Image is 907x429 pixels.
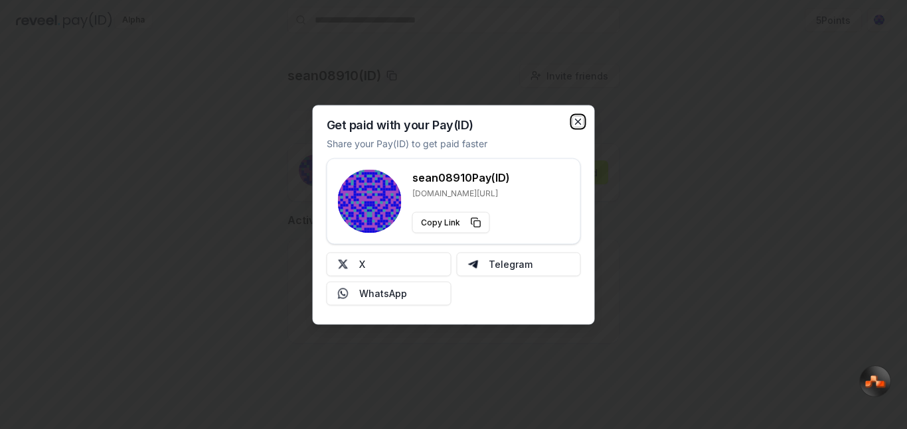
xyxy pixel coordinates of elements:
[412,212,490,233] button: Copy Link
[412,169,510,185] h3: sean08910 Pay(ID)
[327,136,487,150] p: Share your Pay(ID) to get paid faster
[456,252,581,276] button: Telegram
[327,119,473,131] h2: Get paid with your Pay(ID)
[412,188,510,198] p: [DOMAIN_NAME][URL]
[338,259,349,269] img: X
[467,259,478,269] img: Telegram
[338,288,349,298] img: Whatsapp
[327,252,452,276] button: X
[327,281,452,305] button: WhatsApp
